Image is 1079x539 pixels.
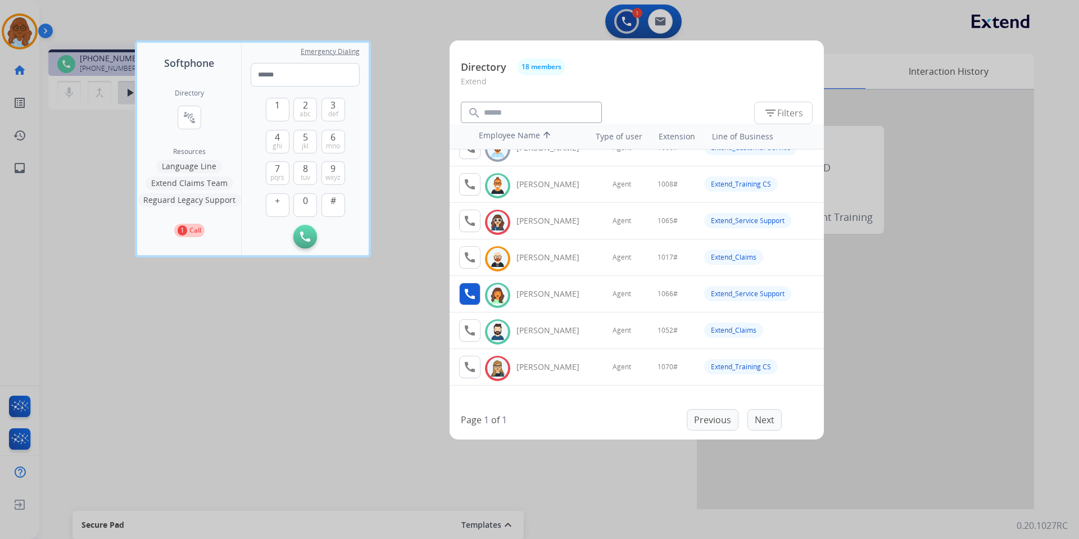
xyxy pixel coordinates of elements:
[704,323,763,338] div: Extend_Claims
[613,326,631,335] span: Agent
[704,213,791,228] div: Extend_Service Support
[321,98,345,121] button: 3def
[491,413,500,427] p: of
[516,361,592,373] div: [PERSON_NAME]
[330,194,336,207] span: #
[146,176,233,190] button: Extend Claims Team
[461,60,506,75] p: Directory
[330,162,336,175] span: 9
[516,252,592,263] div: [PERSON_NAME]
[461,75,813,96] p: Extend
[658,180,678,189] span: 1008#
[754,102,813,124] button: Filters
[156,160,222,173] button: Language Line
[301,47,360,56] span: Emergency Dialing
[463,287,477,301] mat-icon: call
[293,161,317,185] button: 8tuv
[613,216,631,225] span: Agent
[704,250,763,265] div: Extend_Claims
[658,253,678,262] span: 1017#
[266,193,289,217] button: +
[463,324,477,337] mat-icon: call
[613,363,631,372] span: Agent
[275,194,280,207] span: +
[326,142,340,151] span: mno
[658,289,678,298] span: 1066#
[178,225,187,235] p: 1
[189,225,201,235] p: Call
[653,125,701,148] th: Extension
[516,215,592,227] div: [PERSON_NAME]
[321,193,345,217] button: #
[489,250,506,268] img: avatar
[580,125,648,148] th: Type of user
[489,360,506,377] img: avatar
[321,161,345,185] button: 9wxyz
[321,130,345,153] button: 6mno
[300,232,310,242] img: call-button
[174,224,205,237] button: 1Call
[293,98,317,121] button: 2abc
[325,173,341,182] span: wxyz
[613,289,631,298] span: Agent
[764,106,803,120] span: Filters
[301,173,310,182] span: tuv
[473,124,574,149] th: Employee Name
[183,111,196,124] mat-icon: connect_without_contact
[270,173,284,182] span: pqrs
[461,413,482,427] p: Page
[463,251,477,264] mat-icon: call
[328,110,338,119] span: def
[658,326,678,335] span: 1052#
[303,98,308,112] span: 2
[1017,519,1068,532] p: 0.20.1027RC
[293,193,317,217] button: 0
[516,288,592,300] div: [PERSON_NAME]
[489,214,506,231] img: avatar
[658,363,678,372] span: 1070#
[468,106,481,120] mat-icon: search
[138,193,241,207] button: Reguard Legacy Support
[164,55,214,71] span: Softphone
[266,161,289,185] button: 7pqrs
[303,194,308,207] span: 0
[293,130,317,153] button: 5jkl
[330,130,336,144] span: 6
[463,360,477,374] mat-icon: call
[173,147,206,156] span: Resources
[540,130,554,143] mat-icon: arrow_upward
[704,176,778,192] div: Extend_Training CS
[489,177,506,194] img: avatar
[275,130,280,144] span: 4
[706,125,818,148] th: Line of Business
[275,98,280,112] span: 1
[704,359,778,374] div: Extend_Training CS
[303,162,308,175] span: 8
[266,130,289,153] button: 4ghi
[613,180,631,189] span: Agent
[516,325,592,336] div: [PERSON_NAME]
[489,287,506,304] img: avatar
[518,58,565,75] button: 18 members
[275,162,280,175] span: 7
[300,110,311,119] span: abc
[302,142,309,151] span: jkl
[613,253,631,262] span: Agent
[463,214,477,228] mat-icon: call
[330,98,336,112] span: 3
[704,286,791,301] div: Extend_Service Support
[489,323,506,341] img: avatar
[273,142,282,151] span: ghi
[764,106,777,120] mat-icon: filter_list
[463,178,477,191] mat-icon: call
[175,89,204,98] h2: Directory
[516,179,592,190] div: [PERSON_NAME]
[266,98,289,121] button: 1
[658,216,678,225] span: 1065#
[303,130,308,144] span: 5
